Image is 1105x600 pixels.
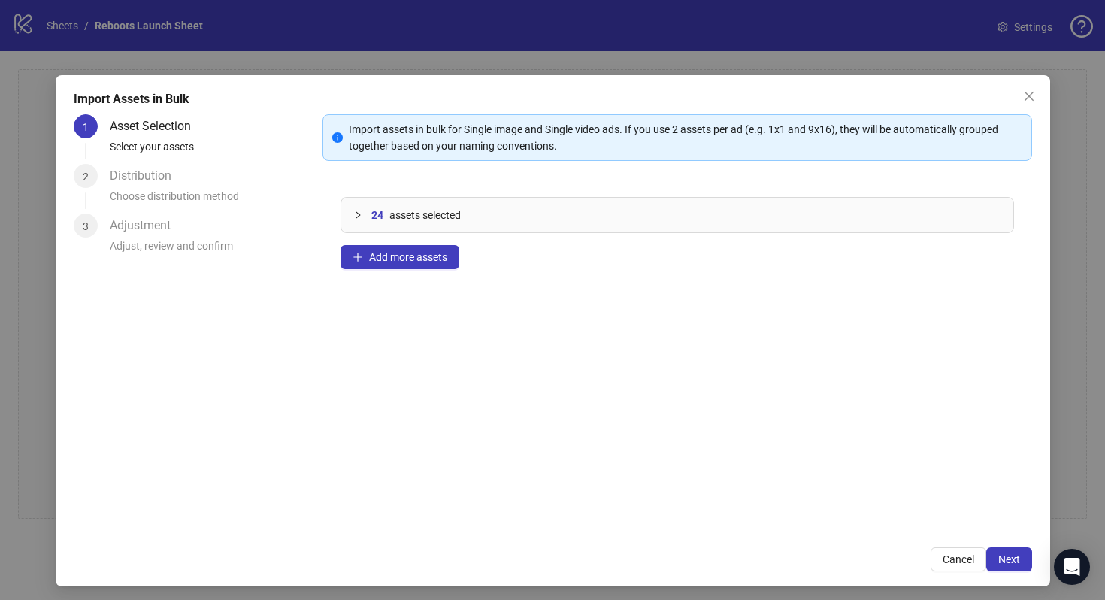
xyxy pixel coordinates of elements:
span: 2 [83,171,89,183]
button: Cancel [931,547,986,571]
span: 1 [83,121,89,133]
span: assets selected [389,207,461,223]
span: 24 [371,207,383,223]
div: Adjust, review and confirm [110,238,310,263]
span: 3 [83,220,89,232]
div: Select your assets [110,138,310,164]
div: Import Assets in Bulk [74,90,1032,108]
span: info-circle [332,132,343,143]
span: Next [998,553,1020,565]
div: 24assets selected [341,198,1013,232]
span: close [1023,90,1035,102]
div: Distribution [110,164,183,188]
div: Adjustment [110,214,183,238]
button: Add more assets [341,245,459,269]
span: Add more assets [369,251,447,263]
div: Choose distribution method [110,188,310,214]
button: Next [986,547,1032,571]
span: collapsed [353,211,362,220]
span: plus [353,252,363,262]
div: Import assets in bulk for Single image and Single video ads. If you use 2 assets per ad (e.g. 1x1... [349,121,1022,154]
button: Close [1017,84,1041,108]
div: Open Intercom Messenger [1054,549,1090,585]
span: Cancel [943,553,974,565]
div: Asset Selection [110,114,203,138]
